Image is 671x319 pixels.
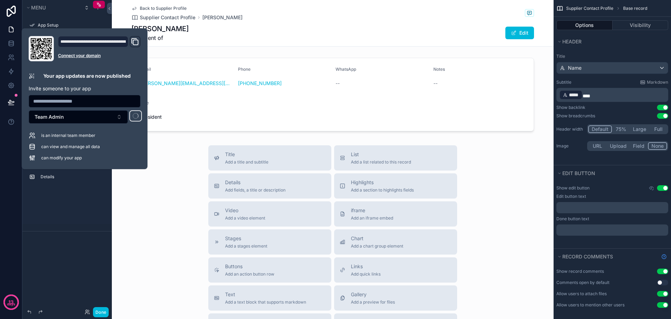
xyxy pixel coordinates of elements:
label: Title [556,54,668,59]
div: Show record comments [556,269,604,274]
div: scrollable content [556,88,668,102]
button: Menu [25,3,80,13]
span: List [351,151,411,158]
div: Show backlink [556,105,585,110]
label: Edit button text [556,194,586,199]
button: Select Button [29,110,128,124]
button: Edit button [556,168,664,178]
span: Back to Supplier Profile [140,6,187,11]
button: Options [556,20,613,30]
button: Name [556,62,668,74]
span: Links [351,263,381,270]
span: Gallery [351,291,395,298]
button: ChartAdd a chart group element [334,229,457,255]
button: TextAdd a text block that supports markdown [208,285,331,311]
span: Stages [225,235,267,242]
button: VideoAdd a video element [208,201,331,227]
p: days [7,301,15,307]
label: App Setup [38,22,103,28]
button: 75% [612,125,630,133]
span: Details [225,179,286,186]
span: Highlights [351,179,414,186]
span: Record comments [562,254,613,259]
button: HighlightsAdd a section to highlights fields [334,173,457,199]
button: TitleAdd a title and subtitle [208,145,331,171]
a: [PERSON_NAME] [202,14,243,21]
label: Image [556,143,584,149]
button: Record comments [556,252,658,262]
div: scrollable content [556,202,668,213]
h1: [PERSON_NAME] [131,24,189,34]
button: ButtonsAdd an action button row [208,257,331,283]
button: DetailsAdd fields, a title or description [208,173,331,199]
span: iframe [351,207,393,214]
span: Team Admin [35,113,64,120]
span: Add a chart group element [351,243,403,249]
a: Connect your domain [58,53,140,58]
label: Done button text [556,216,589,222]
button: Done [93,307,109,317]
span: Base record [623,6,647,11]
span: Video [225,207,265,214]
div: Allow users to mention other users [556,302,625,308]
button: Edit [505,27,534,39]
span: Add a preview for files [351,299,395,305]
label: Header width [556,126,584,132]
button: Header [556,37,664,47]
svg: Show help information [661,254,667,259]
button: Large [630,125,649,133]
span: Add an iframe embed [351,215,393,221]
span: Add a section to highlights fields [351,187,414,193]
span: Text [225,291,306,298]
span: Add a text block that supports markdown [225,299,306,305]
button: Visibility [613,20,669,30]
span: Supplier Contact Profile [140,14,195,21]
a: Markdown [640,79,668,85]
span: can view and manage all data [41,144,100,150]
span: Chart [351,235,403,242]
button: Full [649,125,667,133]
div: Comments open by default [556,280,609,285]
button: URL [588,142,607,150]
div: Show breadcrumbs [556,113,595,119]
div: Allow users to attach files [556,291,607,297]
div: scrollable content [556,224,668,236]
label: Subtitle [556,79,571,85]
button: Field [630,142,648,150]
p: 13 [8,299,14,306]
span: Menu [31,5,46,11]
p: Your app updates are now published [43,72,131,79]
span: can modify your app [41,155,82,161]
span: Markdown [647,79,668,85]
button: ListAdd a list related to this record [334,145,457,171]
a: Supplier Contact Profile [131,14,195,21]
span: Add a list related to this record [351,159,411,165]
span: is an internal team member [41,133,95,138]
a: Back to Supplier Profile [131,6,187,11]
label: Show edit button [556,185,590,191]
span: Add quick links [351,271,381,277]
span: Edit button [562,170,595,176]
span: Add a stages element [225,243,267,249]
button: LinksAdd quick links [334,257,457,283]
label: Details [41,174,102,180]
button: iframeAdd an iframe embed [334,201,457,227]
button: GalleryAdd a preview for files [334,285,457,311]
button: Upload [607,142,630,150]
span: President of [131,34,189,42]
button: None [648,142,667,150]
span: Add an action button row [225,271,274,277]
span: Add a video element [225,215,265,221]
span: Header [562,39,582,44]
p: Invite someone to your app [29,85,140,92]
div: scrollable content [22,168,112,189]
span: Name [568,64,582,71]
span: Supplier Contact Profile [566,6,613,11]
span: Title [225,151,268,158]
span: Add a title and subtitle [225,159,268,165]
span: Add fields, a title or description [225,187,286,193]
button: Default [588,125,612,133]
button: StagesAdd a stages element [208,229,331,255]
